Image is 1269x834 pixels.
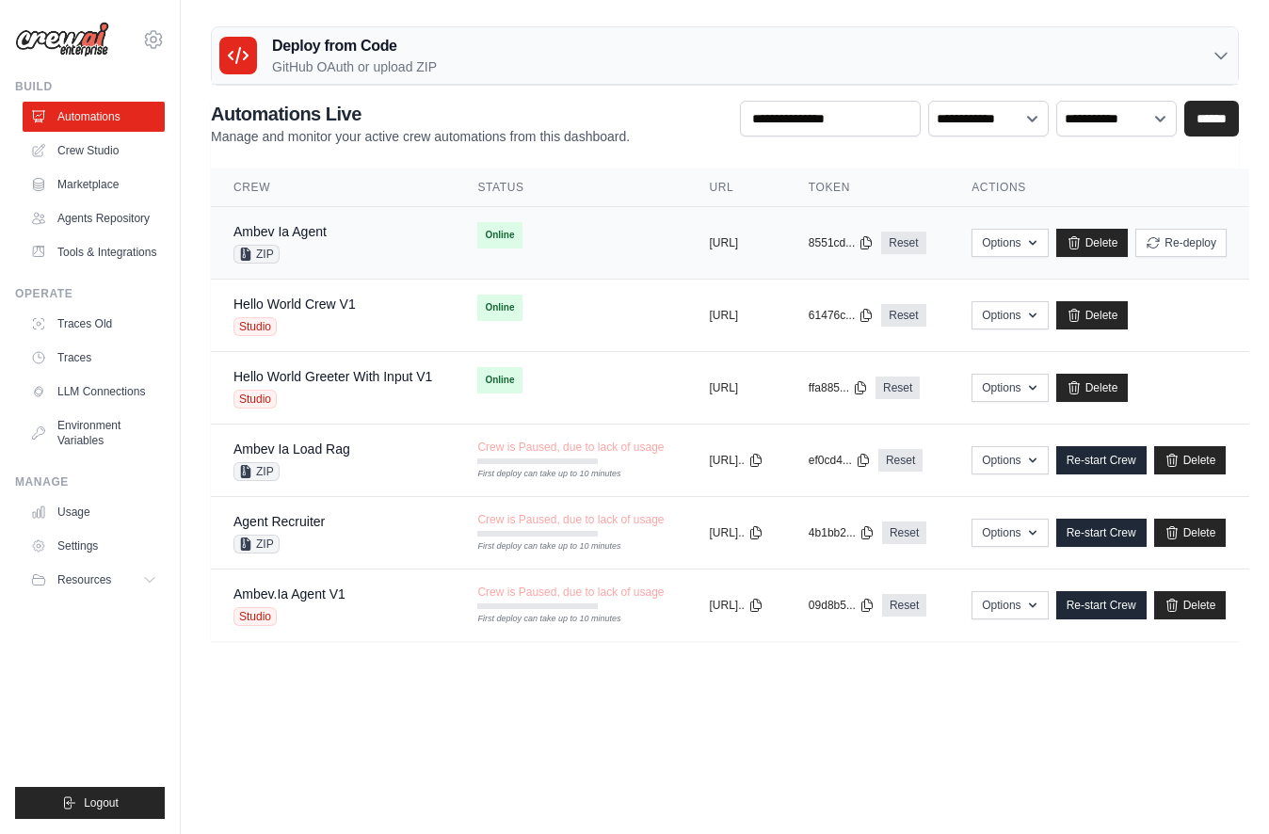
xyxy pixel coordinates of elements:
span: Online [477,367,522,393]
a: Delete [1056,301,1129,329]
span: Crew is Paused, due to lack of usage [477,440,664,455]
button: Options [972,301,1048,329]
span: Studio [233,390,277,409]
div: Manage [15,474,165,489]
a: Settings [23,531,165,561]
th: Status [455,168,686,207]
a: Reset [875,377,920,399]
a: Crew Studio [23,136,165,166]
button: 09d8b5... [809,598,875,613]
a: Reset [882,521,926,544]
div: First deploy can take up to 10 minutes [477,613,598,626]
a: Agent Recruiter [233,514,325,529]
a: Re-start Crew [1056,591,1147,619]
a: Hello World Crew V1 [233,297,356,312]
a: Traces Old [23,309,165,339]
h2: Automations Live [211,101,630,127]
th: Actions [949,168,1249,207]
a: Traces [23,343,165,373]
div: Operate [15,286,165,301]
a: Marketplace [23,169,165,200]
a: Re-start Crew [1056,519,1147,547]
button: Options [972,591,1048,619]
a: Tools & Integrations [23,237,165,267]
button: 4b1bb2... [809,525,875,540]
button: Options [972,229,1048,257]
div: First deploy can take up to 10 minutes [477,468,598,481]
img: Logo [15,22,109,57]
span: Resources [57,572,111,587]
span: ZIP [233,245,280,264]
button: Options [972,519,1048,547]
a: Environment Variables [23,410,165,456]
a: Ambev Ia Agent [233,224,327,239]
a: Reset [882,594,926,617]
button: Resources [23,565,165,595]
h3: Deploy from Code [272,35,437,57]
span: Online [477,222,522,249]
span: Studio [233,317,277,336]
button: Re-deploy [1135,229,1227,257]
span: Crew is Paused, due to lack of usage [477,512,664,527]
a: Usage [23,497,165,527]
a: Delete [1154,446,1227,474]
a: Reset [878,449,923,472]
span: Online [477,295,522,321]
a: Ambev.Ia Agent V1 [233,586,345,601]
a: Delete [1056,229,1129,257]
a: Delete [1056,374,1129,402]
span: Studio [233,607,277,626]
th: URL [687,168,786,207]
div: Build [15,79,165,94]
p: Manage and monitor your active crew automations from this dashboard. [211,127,630,146]
a: Reset [881,232,925,254]
span: Crew is Paused, due to lack of usage [477,585,664,600]
button: ffa885... [809,380,868,395]
button: 8551cd... [809,235,874,250]
th: Token [786,168,949,207]
button: 61476c... [809,308,874,323]
span: ZIP [233,462,280,481]
button: ef0cd4... [809,453,871,468]
p: GitHub OAuth or upload ZIP [272,57,437,76]
button: Options [972,374,1048,402]
a: Delete [1154,591,1227,619]
a: Delete [1154,519,1227,547]
a: Reset [881,304,925,327]
a: Automations [23,102,165,132]
a: Hello World Greeter With Input V1 [233,369,432,384]
button: Options [972,446,1048,474]
a: Agents Repository [23,203,165,233]
div: First deploy can take up to 10 minutes [477,540,598,553]
a: Re-start Crew [1056,446,1147,474]
th: Crew [211,168,455,207]
a: Ambev Ia Load Rag [233,441,350,457]
a: LLM Connections [23,377,165,407]
span: ZIP [233,535,280,553]
button: Logout [15,787,165,819]
span: Logout [84,795,119,810]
